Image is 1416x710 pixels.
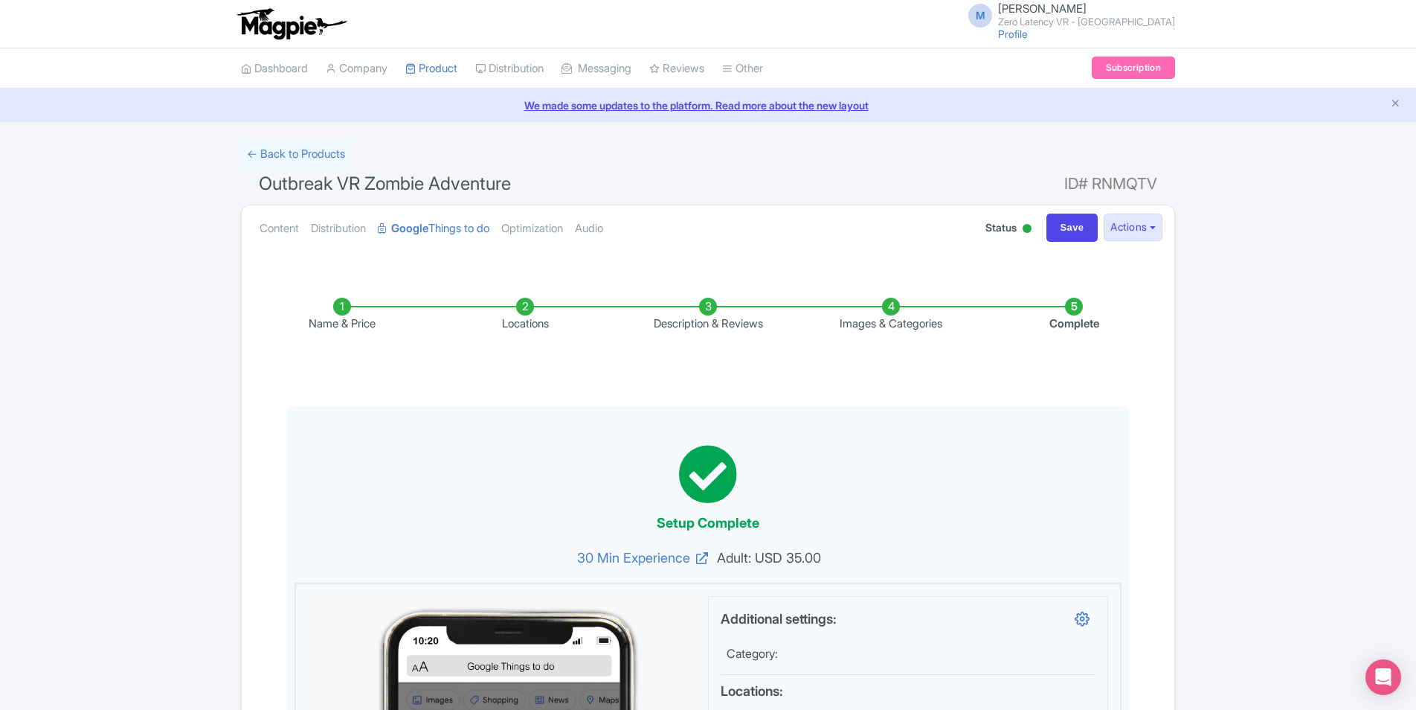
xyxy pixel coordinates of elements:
[434,298,617,333] li: Locations
[9,97,1407,113] a: We made some updates to the platform. Read more about the new layout
[391,220,428,237] strong: Google
[475,48,544,89] a: Distribution
[1390,96,1401,113] button: Close announcement
[241,48,308,89] a: Dashboard
[241,140,351,169] a: ← Back to Products
[309,548,708,568] a: 30 Min Experience
[959,3,1175,27] a: M [PERSON_NAME] Zero Latency VR - [GEOGRAPHIC_DATA]
[1046,214,1098,242] input: Save
[260,205,299,252] a: Content
[985,220,1017,235] span: Status
[721,681,783,701] label: Locations:
[657,515,759,531] span: Setup Complete
[1104,214,1162,241] button: Actions
[968,4,992,28] span: M
[378,205,489,252] a: GoogleThings to do
[575,205,603,252] a: Audio
[1092,57,1175,79] a: Subscription
[982,298,1165,333] li: Complete
[998,1,1087,16] span: [PERSON_NAME]
[405,48,457,89] a: Product
[251,298,434,333] li: Name & Price
[326,48,387,89] a: Company
[501,205,563,252] a: Optimization
[617,298,799,333] li: Description & Reviews
[708,548,1107,568] span: Adult: USD 35.00
[561,48,631,89] a: Messaging
[259,173,511,194] span: Outbreak VR Zombie Adventure
[1365,659,1401,695] div: Open Intercom Messenger
[722,48,763,89] a: Other
[727,645,778,662] label: Category:
[998,28,1028,40] a: Profile
[649,48,704,89] a: Reviews
[799,298,982,333] li: Images & Categories
[721,609,837,631] label: Additional settings:
[234,7,349,40] img: logo-ab69f6fb50320c5b225c76a69d11143b.png
[1020,218,1034,241] div: Active
[998,17,1175,27] small: Zero Latency VR - [GEOGRAPHIC_DATA]
[311,205,366,252] a: Distribution
[1064,169,1157,199] span: ID# RNMQTV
